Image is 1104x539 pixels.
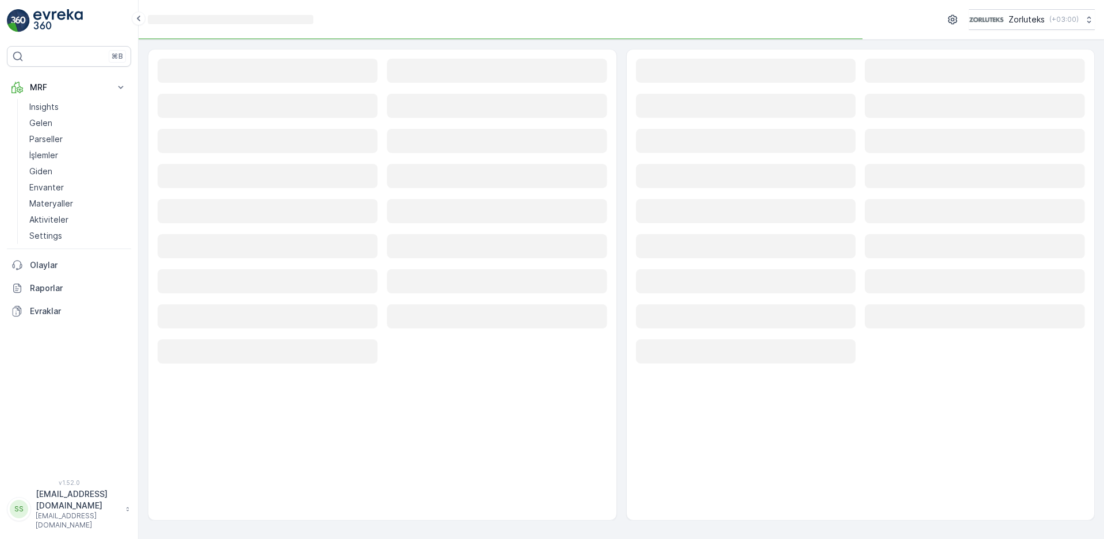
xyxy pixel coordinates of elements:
[969,13,1004,26] img: 6-1-9-3_wQBzyll.png
[112,52,123,61] p: ⌘B
[30,282,126,294] p: Raporlar
[29,198,73,209] p: Materyaller
[33,9,83,32] img: logo_light-DOdMpM7g.png
[36,488,120,511] p: [EMAIL_ADDRESS][DOMAIN_NAME]
[29,230,62,242] p: Settings
[7,277,131,300] a: Raporlar
[1009,14,1045,25] p: Zorluteks
[25,131,131,147] a: Parseller
[25,99,131,115] a: Insights
[29,214,68,225] p: Aktiviteler
[7,76,131,99] button: MRF
[7,254,131,277] a: Olaylar
[25,196,131,212] a: Materyaller
[1049,15,1079,24] p: ( +03:00 )
[969,9,1095,30] button: Zorluteks(+03:00)
[25,163,131,179] a: Giden
[25,179,131,196] a: Envanter
[36,511,120,530] p: [EMAIL_ADDRESS][DOMAIN_NAME]
[7,300,131,323] a: Evraklar
[30,82,108,93] p: MRF
[29,150,58,161] p: İşlemler
[29,133,63,145] p: Parseller
[7,9,30,32] img: logo
[29,166,52,177] p: Giden
[29,117,52,129] p: Gelen
[25,115,131,131] a: Gelen
[7,479,131,486] span: v 1.52.0
[29,101,59,113] p: Insights
[29,182,64,193] p: Envanter
[30,305,126,317] p: Evraklar
[30,259,126,271] p: Olaylar
[25,147,131,163] a: İşlemler
[7,488,131,530] button: SS[EMAIL_ADDRESS][DOMAIN_NAME][EMAIL_ADDRESS][DOMAIN_NAME]
[10,500,28,518] div: SS
[25,212,131,228] a: Aktiviteler
[25,228,131,244] a: Settings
